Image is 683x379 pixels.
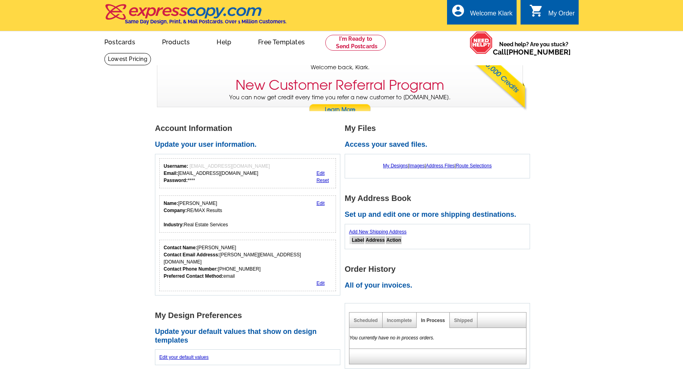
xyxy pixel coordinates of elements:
[164,245,197,250] strong: Contact Name:
[345,140,534,149] h2: Access your saved files.
[164,163,188,169] strong: Username:
[155,140,345,149] h2: Update your user information.
[470,31,493,54] img: help
[383,163,408,169] a: My Designs
[451,4,465,18] i: account_circle
[245,32,317,51] a: Free Templates
[493,48,571,56] span: Call
[204,32,244,51] a: Help
[317,280,325,286] a: Edit
[157,93,523,116] p: You can now get credit every time you refer a new customer to [DOMAIN_NAME].
[159,158,336,188] div: Your login information.
[349,158,526,173] div: | | |
[164,244,332,280] div: [PERSON_NAME] [PERSON_NAME][EMAIL_ADDRESS][DOMAIN_NAME] [PHONE_NUMBER] email
[309,104,371,116] a: Learn More
[349,335,434,341] em: You currently have no in process orders.
[493,40,575,56] span: Need help? Are you stuck?
[345,281,534,290] h2: All of your invoices.
[155,124,345,133] h1: Account Information
[189,163,270,169] span: [EMAIL_ADDRESS][DOMAIN_NAME]
[345,210,534,219] h2: Set up and edit one or more shipping destinations.
[104,9,287,25] a: Same Day Design, Print, & Mail Postcards. Over 1 Million Customers.
[317,178,329,183] a: Reset
[351,236,364,244] th: Label
[164,178,188,183] strong: Password:
[317,201,325,206] a: Edit
[506,48,571,56] a: [PHONE_NUMBER]
[421,318,445,323] a: In Process
[456,163,492,169] a: Route Selections
[155,328,345,345] h2: Update your default values that show on design templates
[354,318,378,323] a: Scheduled
[349,229,406,235] a: Add New Shipping Address
[164,266,218,272] strong: Contact Phone Number:
[164,252,220,258] strong: Contact Email Addresss:
[365,236,385,244] th: Address
[159,354,209,360] a: Edit your default values
[92,32,148,51] a: Postcards
[164,222,184,227] strong: Industry:
[426,163,455,169] a: Address Files
[164,273,223,279] strong: Preferred Contact Method:
[125,19,287,25] h4: Same Day Design, Print, & Mail Postcards. Over 1 Million Customers.
[149,32,203,51] a: Products
[164,208,187,213] strong: Company:
[159,195,336,233] div: Your personal details.
[159,240,336,291] div: Who should we contact regarding order issues?
[529,4,543,18] i: shopping_cart
[548,10,575,21] div: My Order
[311,63,370,72] span: Welcome back, Klark.
[164,200,228,228] div: [PERSON_NAME] RE/MAX Results Real Estate Services
[454,318,473,323] a: Shipped
[164,201,178,206] strong: Name:
[387,318,412,323] a: Incomplete
[345,194,534,203] h1: My Address Book
[470,10,512,21] div: Welcome Klark
[155,311,345,320] h1: My Design Preferences
[345,124,534,133] h1: My Files
[529,9,575,19] a: shopping_cart My Order
[164,171,178,176] strong: Email:
[164,163,270,184] div: [EMAIL_ADDRESS][DOMAIN_NAME] ****
[409,163,425,169] a: Images
[317,171,325,176] a: Edit
[236,77,444,93] h3: New Customer Referral Program
[386,236,401,244] th: Action
[345,265,534,273] h1: Order History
